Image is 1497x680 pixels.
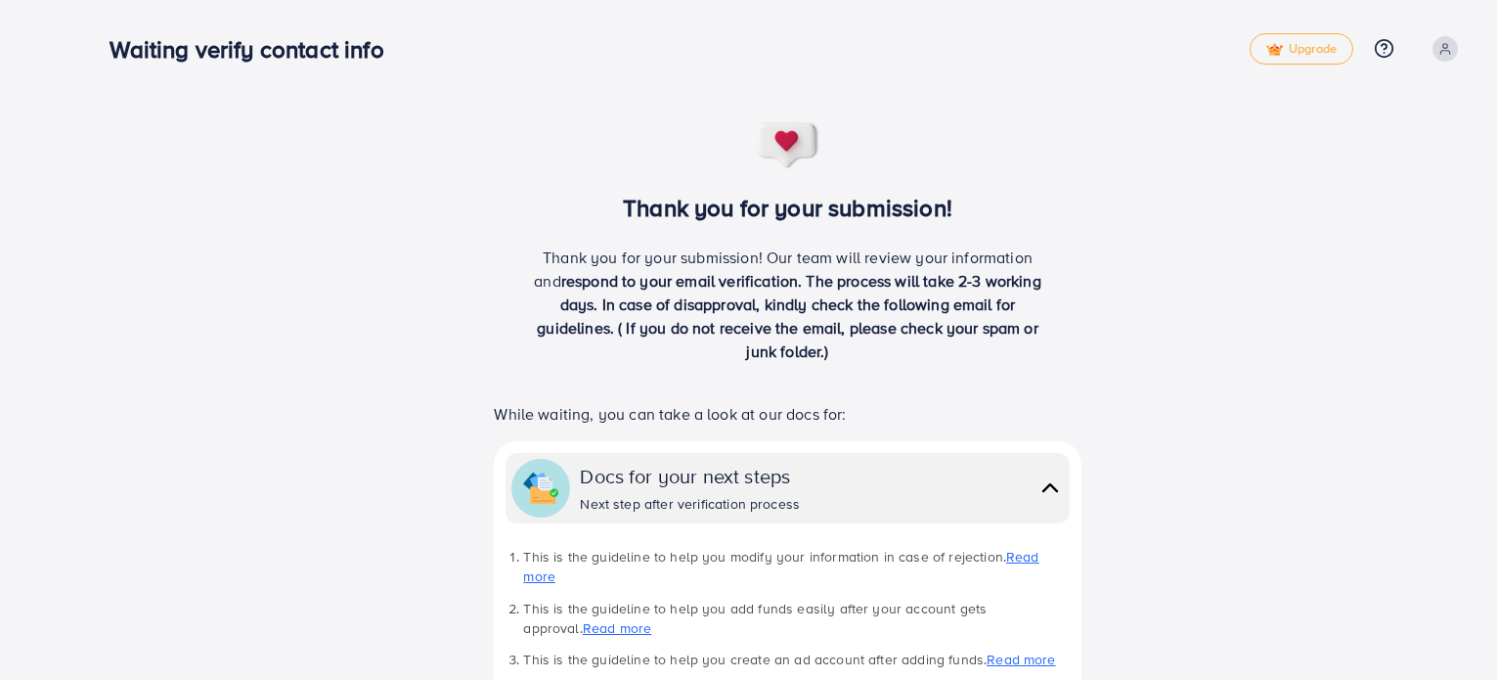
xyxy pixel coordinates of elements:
[523,471,558,506] img: collapse
[580,462,800,490] div: Docs for your next steps
[527,246,1049,363] p: Thank you for your submission! Our team will review your information and
[1036,474,1064,502] img: collapse
[1250,33,1353,65] a: tickUpgrade
[537,270,1041,362] span: respond to your email verification. The process will take 2-3 working days. In case of disapprova...
[462,194,1114,222] h3: Thank you for your submission!
[987,650,1055,669] a: Read more
[494,402,1080,426] p: While waiting, you can take a look at our docs for:
[110,35,399,64] h3: Waiting verify contact info
[523,547,1038,586] a: Read more
[756,121,820,170] img: success
[1266,43,1283,57] img: tick
[523,599,1069,639] li: This is the guideline to help you add funds easily after your account gets approval.
[580,494,800,514] div: Next step after verification process
[523,650,1069,669] li: This is the guideline to help you create an ad account after adding funds.
[523,547,1069,587] li: This is the guideline to help you modify your information in case of rejection.
[1266,42,1337,57] span: Upgrade
[583,618,651,638] a: Read more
